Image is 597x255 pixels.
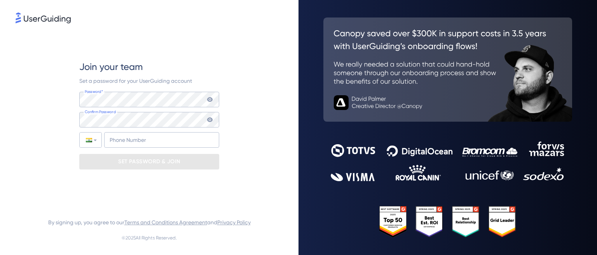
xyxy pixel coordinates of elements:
img: 25303e33045975176eb484905ab012ff.svg [379,206,516,237]
a: Terms and Conditions Agreement [124,219,207,225]
span: Join your team [79,61,143,73]
img: 9302ce2ac39453076f5bc0f2f2ca889b.svg [331,141,565,181]
img: 26c0aa7c25a843aed4baddd2b5e0fa68.svg [323,17,572,122]
a: Privacy Policy [217,219,251,225]
img: 8faab4ba6bc7696a72372aa768b0286c.svg [16,12,71,23]
div: India: + 91 [80,133,101,147]
input: Phone Number [104,132,219,148]
span: © 2025 All Rights Reserved. [122,233,177,243]
span: Set a password for your UserGuiding account [79,78,192,84]
p: SET PASSWORD & JOIN [118,155,180,168]
span: By signing up, you agree to our and [48,218,251,227]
